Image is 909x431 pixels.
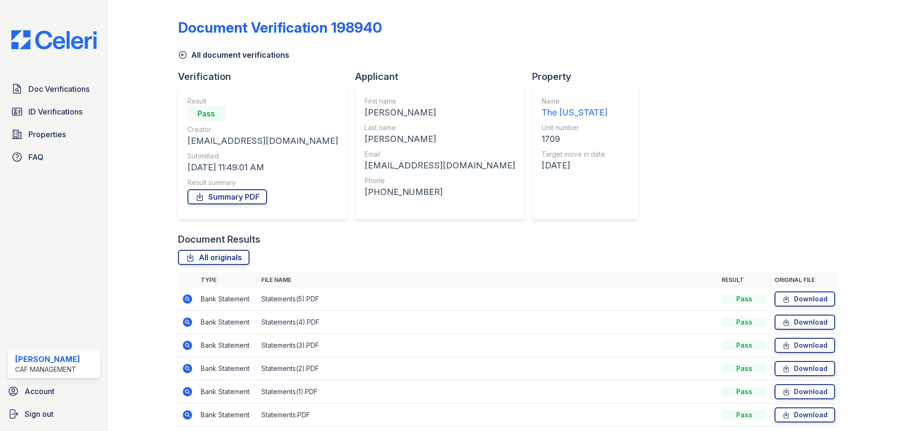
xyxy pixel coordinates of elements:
div: Pass [722,341,767,350]
td: Bank Statement [197,311,258,334]
img: CE_Logo_Blue-a8612792a0a2168367f1c8372b55b34899dd931a85d93a1a3d3e32e68fde9ad4.png [4,30,104,49]
div: [PHONE_NUMBER] [365,185,515,199]
div: CAF Management [15,365,80,374]
td: Bank Statement [197,334,258,357]
div: [PERSON_NAME] [365,132,515,146]
div: Result [187,97,338,106]
span: ID Verifications [28,106,82,117]
div: [PERSON_NAME] [15,353,80,365]
div: Last name [365,123,515,132]
a: Summary PDF [187,189,267,204]
th: Original file [771,273,839,288]
span: FAQ [28,151,44,163]
div: [EMAIL_ADDRESS][DOMAIN_NAME] [365,159,515,172]
a: FAQ [8,148,100,167]
a: Name The [US_STATE] [542,97,607,119]
div: Name [542,97,607,106]
div: Property [532,70,646,83]
div: Email [365,150,515,159]
td: Statements(1).PDF [258,380,718,404]
div: [DATE] [542,159,607,172]
a: ID Verifications [8,102,100,121]
div: Unit number [542,123,607,132]
a: All document verifications [178,49,289,61]
div: Pass [722,317,767,327]
div: Pass [722,387,767,396]
div: The [US_STATE] [542,106,607,119]
div: First name [365,97,515,106]
div: Pass [722,364,767,373]
a: Download [775,315,835,330]
div: [EMAIL_ADDRESS][DOMAIN_NAME] [187,134,338,148]
span: Doc Verifications [28,83,89,95]
div: Pass [187,106,225,121]
div: Verification [178,70,355,83]
td: Bank Statement [197,404,258,427]
div: [DATE] 11:49:01 AM [187,161,338,174]
div: Submitted [187,151,338,161]
td: Statements(3).PDF [258,334,718,357]
a: All originals [178,250,250,265]
span: Properties [28,129,66,140]
td: Bank Statement [197,288,258,311]
a: Download [775,384,835,399]
a: Download [775,361,835,376]
a: Download [775,291,835,307]
td: Statements(4).PDF [258,311,718,334]
td: Statements.PDF [258,404,718,427]
span: Account [25,386,54,397]
td: Bank Statement [197,380,258,404]
a: Sign out [4,405,104,423]
div: Phone [365,176,515,185]
div: Applicant [355,70,532,83]
div: [PERSON_NAME] [365,106,515,119]
div: Document Results [178,233,260,246]
div: Creator [187,125,338,134]
div: 1709 [542,132,607,146]
td: Statements(2).PDF [258,357,718,380]
div: Pass [722,294,767,304]
th: Result [718,273,771,288]
div: Result summary [187,178,338,187]
span: Sign out [25,408,53,420]
a: Account [4,382,104,401]
div: Target move in date [542,150,607,159]
a: Download [775,407,835,422]
a: Doc Verifications [8,79,100,98]
th: File name [258,273,718,288]
div: Pass [722,410,767,420]
a: Properties [8,125,100,144]
th: Type [197,273,258,288]
td: Statements(5).PDF [258,288,718,311]
div: Document Verification 198940 [178,19,382,36]
a: Download [775,338,835,353]
td: Bank Statement [197,357,258,380]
